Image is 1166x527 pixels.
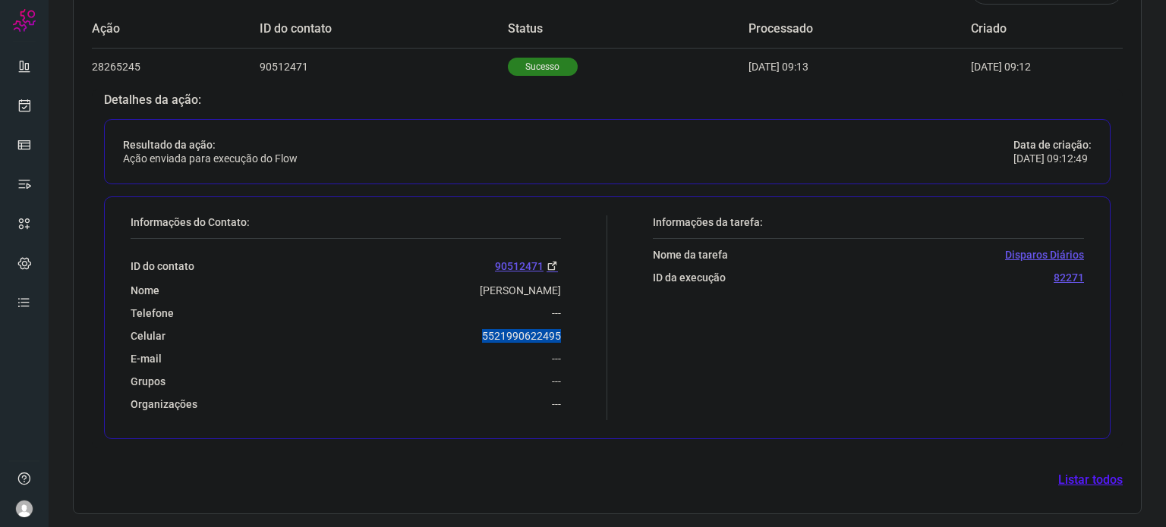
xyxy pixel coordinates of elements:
[92,48,260,85] td: 28265245
[653,215,1084,229] p: Informações da tarefa:
[92,11,260,48] td: Ação
[748,11,971,48] td: Processado
[552,352,561,365] p: ---
[131,306,174,320] p: Telefone
[480,284,561,297] p: [PERSON_NAME]
[1013,152,1092,165] p: [DATE] 09:12:49
[971,48,1077,85] td: [DATE] 09:12
[552,375,561,388] p: ---
[260,48,508,85] td: 90512471
[15,500,33,518] img: avatar-user-boy.jpg
[971,11,1077,48] td: Criado
[260,11,508,48] td: ID do contato
[123,138,298,152] p: Resultado da ação:
[508,11,748,48] td: Status
[131,284,159,297] p: Nome
[104,93,1111,107] p: Detalhes da ação:
[1054,271,1084,284] p: 82271
[552,397,561,411] p: ---
[1005,248,1084,262] p: Disparos Diários
[131,397,197,411] p: Organizações
[131,375,165,388] p: Grupos
[131,329,165,343] p: Celular
[482,329,561,343] p: 5521990622495
[131,259,194,273] p: ID do contato
[508,58,578,76] p: Sucesso
[13,9,36,32] img: Logo
[131,215,561,229] p: Informações do Contato:
[653,248,728,262] p: Nome da tarefa
[748,48,971,85] td: [DATE] 09:13
[131,352,162,365] p: E-mail
[653,271,726,284] p: ID da execução
[123,152,298,165] p: Ação enviada para execução do Flow
[1013,138,1092,152] p: Data de criação:
[1058,471,1123,489] a: Listar todos
[495,257,561,274] a: 90512471
[552,306,561,320] p: ---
